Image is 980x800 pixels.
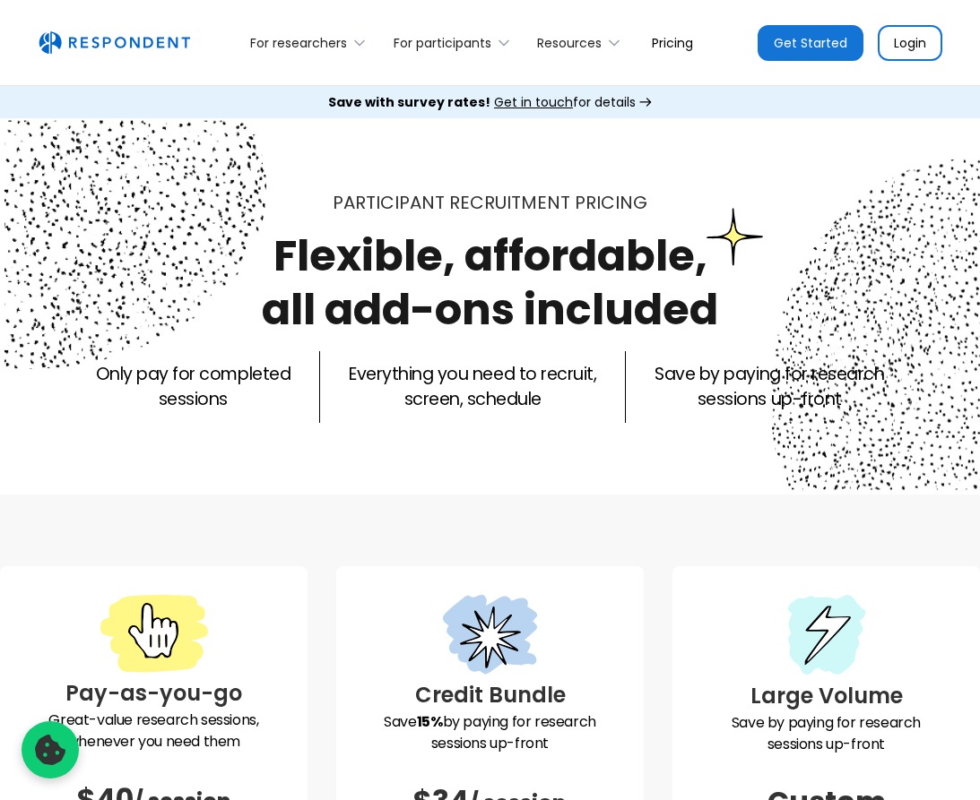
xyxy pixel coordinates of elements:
p: Great-value research sessions, whenever you need them [14,710,293,753]
a: Get Started [758,25,863,61]
span: PRICING [575,190,647,215]
h3: Pay-as-you-go [14,677,293,710]
a: Login [878,25,942,61]
div: For participants [394,34,491,52]
p: Save by paying for research sessions up-front [351,711,629,754]
h3: Large Volume [687,680,966,712]
span: Participant recruitment [333,190,570,215]
h3: Credit Bundle [351,679,629,711]
div: For researchers [250,34,347,52]
div: For researchers [240,22,383,64]
a: home [39,31,190,55]
div: For participants [383,22,526,64]
div: Resources [527,22,637,64]
div: Resources [537,34,602,52]
span: Get in touch [494,93,573,111]
p: Everything you need to recruit, screen, schedule [349,362,596,412]
p: Save by paying for research sessions up-front [655,362,884,412]
div: for details [328,93,636,111]
strong: 15% [417,711,443,732]
p: Save by paying for research sessions up-front [687,712,966,755]
strong: Save with survey rates! [328,93,490,111]
h1: Flexible, affordable, all add-ons included [262,226,718,340]
img: Untitled UI logotext [39,31,190,55]
a: Pricing [637,22,707,64]
p: Only pay for completed sessions [96,362,291,412]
